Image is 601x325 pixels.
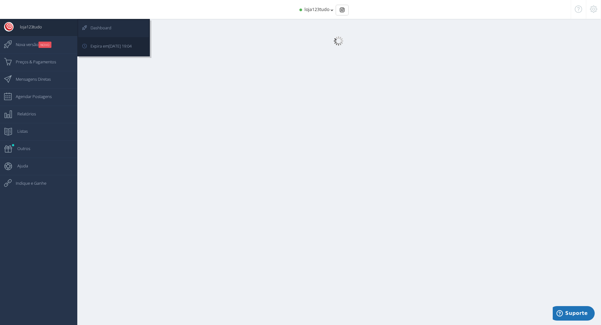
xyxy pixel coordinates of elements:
[9,54,56,70] span: Preços & Pagamentos
[78,20,149,37] a: Dashboard
[84,20,111,36] span: Dashboard
[9,37,51,52] span: Nova versão
[9,71,51,87] span: Mensagens Diretas
[38,42,51,48] small: NOVO
[14,19,42,35] span: loja123tudo
[336,5,349,15] div: Basic example
[11,158,28,174] span: Ajuda
[340,8,345,12] img: Instagram_simple_icon.svg
[78,38,149,55] a: Expira em[DATE] 19:04
[9,175,46,191] span: Indique e Ganhe
[11,123,28,139] span: Listas
[4,22,14,32] img: User Image
[334,36,343,46] img: loader.gif
[109,43,132,49] span: [DATE] 19:04
[553,306,595,322] iframe: Abre um widget para que você possa encontrar mais informações
[11,141,30,156] span: Outros
[84,38,132,54] span: Expira em
[9,89,52,104] span: Agendar Postagens
[11,106,36,122] span: Relatórios
[304,6,329,12] span: loja123tudo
